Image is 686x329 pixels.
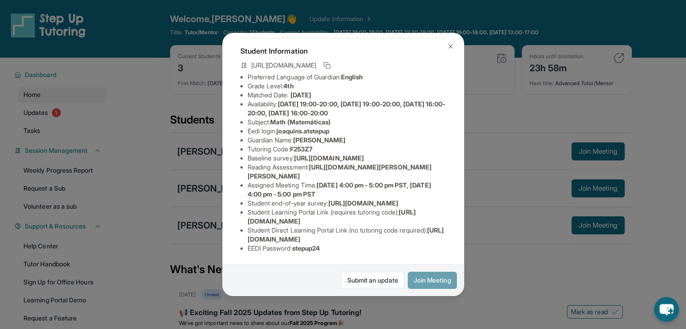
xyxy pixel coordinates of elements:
span: [DATE] 4:00 pm - 5:00 pm PST, [DATE] 4:00 pm - 5:00 pm PST [248,181,431,198]
span: [URL][DOMAIN_NAME] [251,61,316,70]
li: Availability: [248,100,446,118]
span: 4th [283,82,293,90]
span: [URL][DOMAIN_NAME] [328,199,398,207]
li: Student end-of-year survey : [248,199,446,208]
button: Copy link [322,60,332,71]
img: Close Icon [447,43,454,50]
li: Student Learning Portal Link (requires tutoring code) : [248,208,446,226]
button: Join Meeting [408,272,457,289]
li: Grade Level: [248,82,446,91]
span: [DATE] [290,91,311,99]
li: Reading Assessment : [248,163,446,181]
li: Tutoring Code : [248,145,446,154]
span: English [341,73,363,81]
button: chat-button [654,297,679,322]
h4: Student Information [240,46,446,56]
span: [URL][DOMAIN_NAME][PERSON_NAME][PERSON_NAME] [248,163,432,180]
span: Math (Matemáticas) [270,118,331,126]
span: [DATE] 19:00-20:00, [DATE] 19:00-20:00, [DATE] 16:00-20:00, [DATE] 16:00-20:00 [248,100,446,117]
li: Student Direct Learning Portal Link (no tutoring code required) : [248,226,446,244]
li: Matched Date: [248,91,446,100]
span: joaquins.atstepup [276,127,329,135]
span: [PERSON_NAME] [293,136,346,144]
li: Preferred Language of Guardian: [248,73,446,82]
li: Guardian Name : [248,136,446,145]
li: Assigned Meeting Time : [248,181,446,199]
span: stepup24 [292,244,320,252]
li: EEDI Password : [248,244,446,253]
li: Baseline survey : [248,154,446,163]
a: Submit an update [341,272,404,289]
li: Eedi login : [248,127,446,136]
span: [URL][DOMAIN_NAME] [294,154,364,162]
span: F253Z7 [290,145,313,153]
li: Subject : [248,118,446,127]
